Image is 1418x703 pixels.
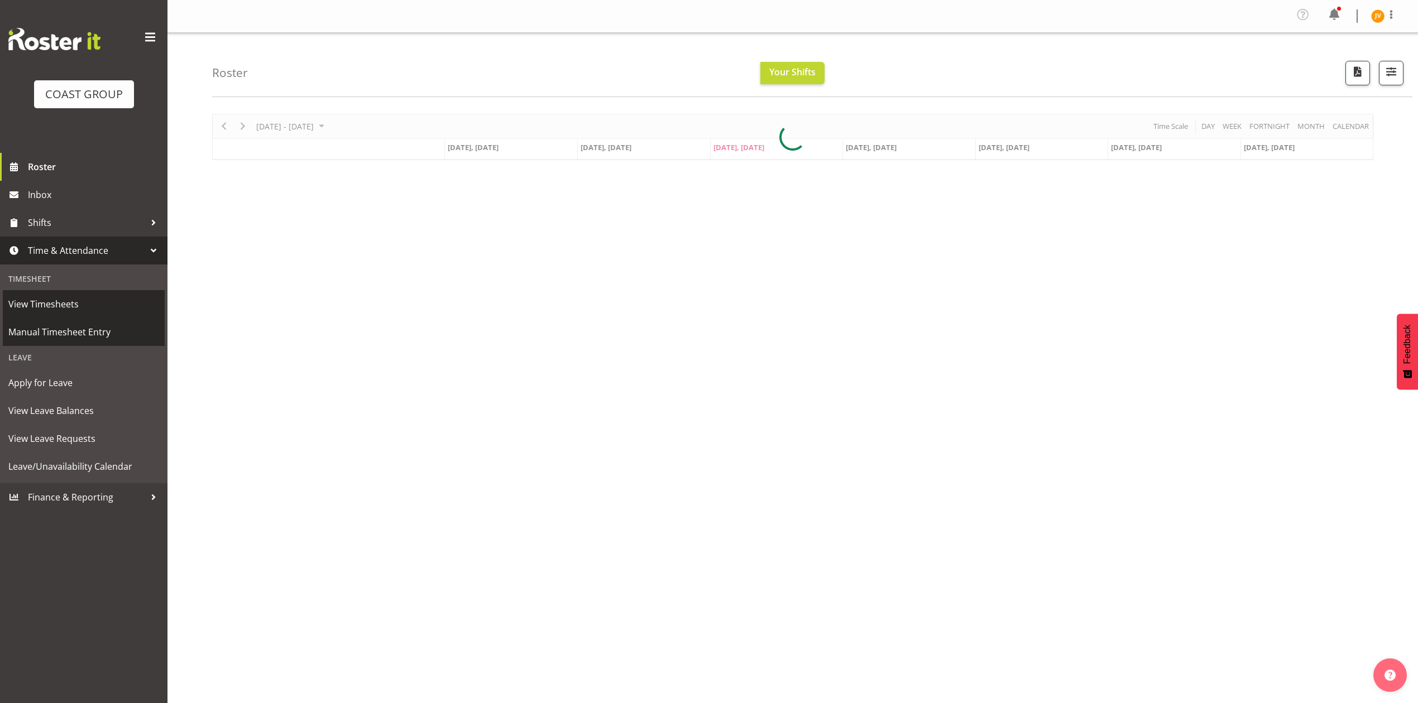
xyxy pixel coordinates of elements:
[28,489,145,505] span: Finance & Reporting
[28,242,145,259] span: Time & Attendance
[1397,314,1418,389] button: Feedback - Show survey
[8,374,159,391] span: Apply for Leave
[8,324,159,340] span: Manual Timesheet Entry
[3,267,165,290] div: Timesheet
[3,318,165,346] a: Manual Timesheet Entry
[28,186,162,203] span: Inbox
[8,430,159,447] span: View Leave Requests
[8,296,159,312] span: View Timesheets
[3,290,165,318] a: View Timesheets
[28,214,145,231] span: Shifts
[1371,9,1385,23] img: jorgelina-villar11067.jpg
[769,66,816,78] span: Your Shifts
[3,425,165,452] a: View Leave Requests
[45,86,123,103] div: COAST GROUP
[1379,61,1403,85] button: Filter Shifts
[8,458,159,475] span: Leave/Unavailability Calendar
[1345,61,1370,85] button: Download a PDF of the roster according to the set date range.
[8,402,159,419] span: View Leave Balances
[3,346,165,369] div: Leave
[212,66,248,79] h4: Roster
[3,397,165,425] a: View Leave Balances
[1402,325,1412,364] span: Feedback
[1385,670,1396,681] img: help-xxl-2.png
[28,158,162,175] span: Roster
[3,452,165,480] a: Leave/Unavailability Calendar
[760,62,825,84] button: Your Shifts
[3,369,165,397] a: Apply for Leave
[8,28,100,50] img: Rosterit website logo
